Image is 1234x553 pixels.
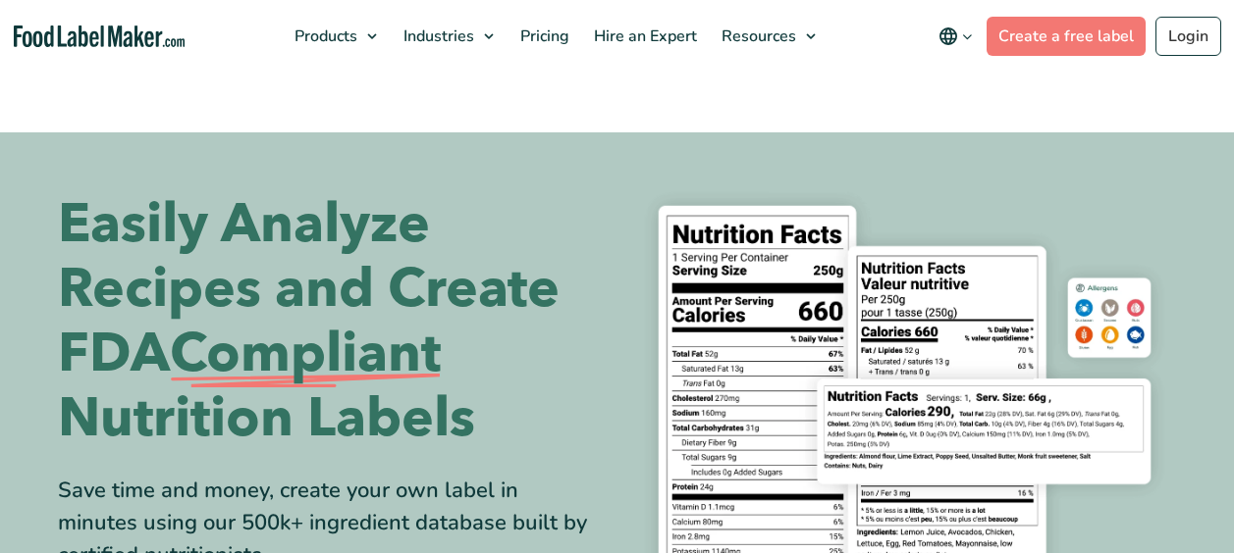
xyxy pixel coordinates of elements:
[716,25,798,47] span: Resources
[58,192,603,451] h1: Easily Analyze Recipes and Create FDA Nutrition Labels
[514,25,571,47] span: Pricing
[398,25,476,47] span: Industries
[170,322,441,386] span: Compliant
[1155,17,1221,56] a: Login
[289,25,359,47] span: Products
[588,25,699,47] span: Hire an Expert
[987,17,1146,56] a: Create a free label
